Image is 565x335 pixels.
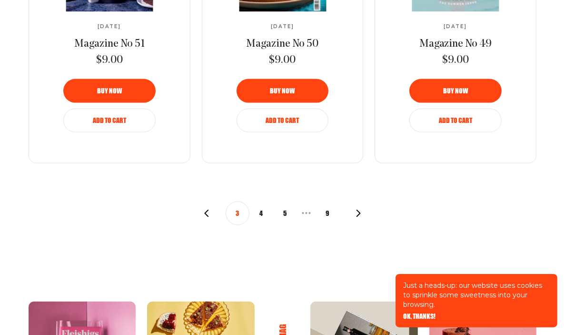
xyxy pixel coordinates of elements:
[237,79,329,103] button: Buy now
[409,79,502,103] button: Buy now
[269,53,296,68] span: $9.00
[249,202,273,225] button: 4
[96,53,123,68] span: $9.00
[247,37,319,51] a: Magazine No 50
[316,202,339,225] button: 9
[98,24,121,30] span: [DATE]
[403,313,436,320] button: OK, THANKS!
[409,109,502,132] button: Add to Cart
[247,39,319,50] span: Magazine No 50
[444,24,467,30] span: [DATE]
[74,39,145,50] span: Magazine No 51
[419,39,492,50] span: Magazine No 49
[97,88,122,94] span: Buy now
[74,37,145,51] a: Magazine No 51
[93,117,126,124] span: Add to Cart
[439,117,472,124] span: Add to Cart
[271,24,294,30] span: [DATE]
[237,109,329,132] button: Add to Cart
[403,281,550,309] p: Just a heads-up: our website uses cookies to sprinkle some sweetness into your browsing.
[63,79,156,103] button: Buy now
[273,202,297,225] button: 5
[297,203,316,223] span: • • •
[270,88,295,94] span: Buy now
[443,88,468,94] span: Buy now
[63,109,156,132] button: Add to Cart
[266,117,299,124] span: Add to Cart
[226,202,249,225] button: 3
[419,37,492,51] a: Magazine No 49
[442,53,469,68] span: $9.00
